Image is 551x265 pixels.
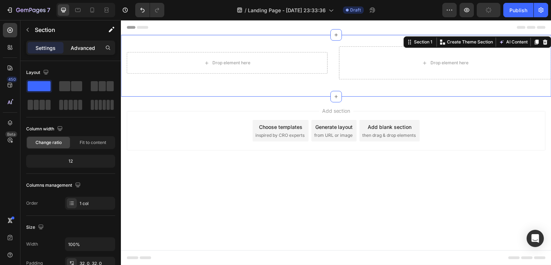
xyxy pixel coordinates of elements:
div: 12 [28,156,114,166]
div: Add blank section [247,103,291,111]
p: Advanced [71,44,95,52]
input: Auto [65,238,115,251]
iframe: Design area [121,20,551,265]
span: / [245,6,246,14]
div: Publish [509,6,527,14]
p: Settings [36,44,56,52]
span: Draft [350,7,361,13]
div: Layout [26,68,50,78]
span: from URL or image [193,112,232,118]
p: Create Theme Section [326,19,372,25]
span: Landing Page - [DATE] 23:33:36 [248,6,326,14]
div: Generate layout [194,103,232,111]
div: Choose templates [138,103,182,111]
p: Section [35,25,94,34]
span: inspired by CRO experts [135,112,184,118]
button: 7 [3,3,53,17]
button: Publish [503,3,533,17]
span: then drag & drop elements [241,112,295,118]
div: 1 col [80,200,113,207]
p: 7 [47,6,50,14]
span: Fit to content [80,139,106,146]
div: 450 [7,76,17,82]
div: Width [26,241,38,247]
div: Open Intercom Messenger [527,230,544,247]
div: Undo/Redo [135,3,164,17]
div: Order [26,200,38,206]
span: Add section [198,87,232,94]
span: Change ratio [36,139,62,146]
div: Columns management [26,181,82,190]
div: Beta [5,131,17,137]
div: Drop element here [310,40,348,46]
button: AI Content [377,18,408,26]
div: Column width [26,124,64,134]
div: Size [26,223,45,232]
div: Section 1 [292,19,313,25]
